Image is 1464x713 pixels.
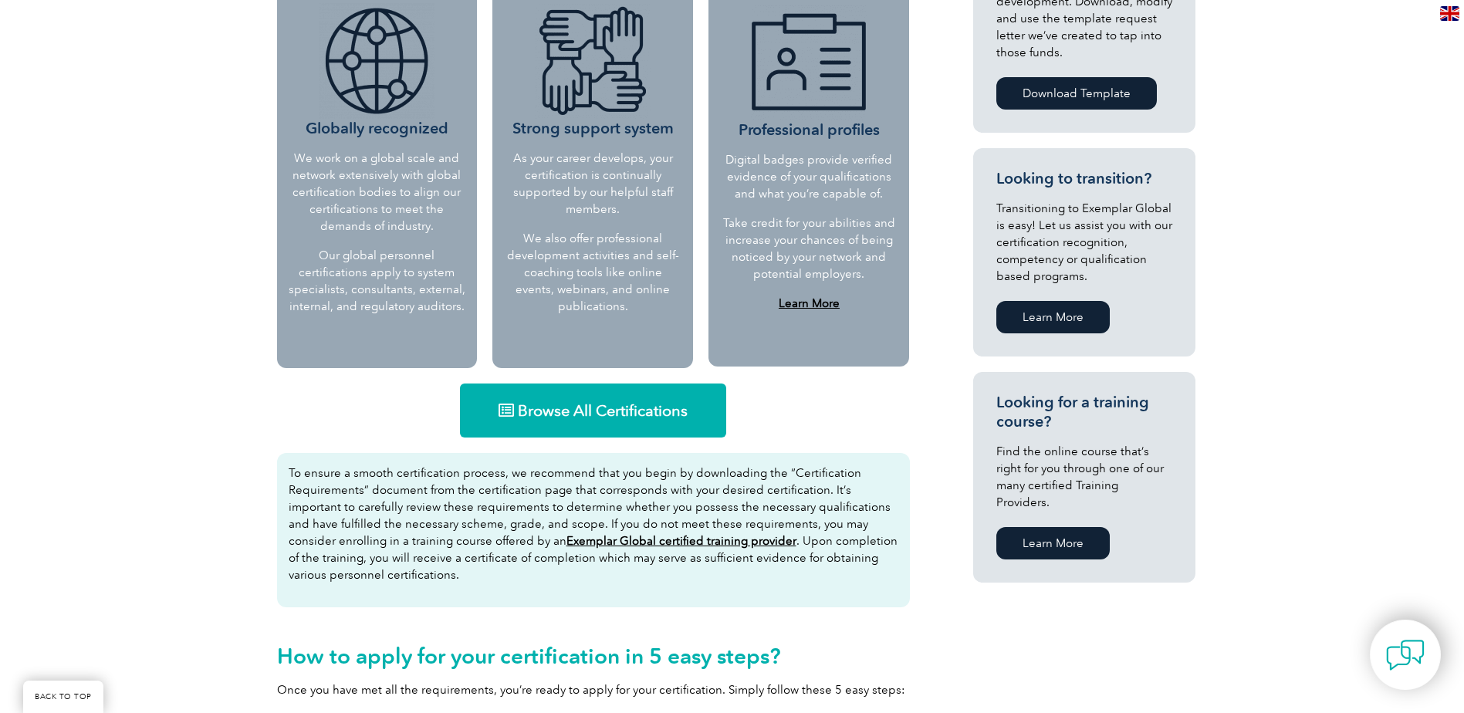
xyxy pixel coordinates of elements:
a: Exemplar Global certified training provider [566,534,796,548]
img: en [1440,6,1459,21]
h3: Professional profiles [722,5,896,140]
a: Browse All Certifications [460,384,726,438]
p: We work on a global scale and network extensively with global certification bodies to align our c... [289,150,466,235]
a: Learn More [779,296,840,310]
h3: Strong support system [504,3,681,138]
p: To ensure a smooth certification process, we recommend that you begin by downloading the “Certifi... [289,465,898,583]
a: BACK TO TOP [23,681,103,713]
p: Once you have met all the requirements, you’re ready to apply for your certification. Simply foll... [277,681,910,698]
p: Digital badges provide verified evidence of your qualifications and what you’re capable of. [722,151,896,202]
p: As your career develops, your certification is continually supported by our helpful staff members. [504,150,681,218]
a: Learn More [996,301,1110,333]
p: Find the online course that’s right for you through one of our many certified Training Providers. [996,443,1172,511]
a: Learn More [996,527,1110,559]
p: Transitioning to Exemplar Global is easy! Let us assist you with our certification recognition, c... [996,200,1172,285]
span: Browse All Certifications [518,403,688,418]
img: contact-chat.png [1386,636,1425,674]
h3: Looking to transition? [996,169,1172,188]
p: Our global personnel certifications apply to system specialists, consultants, external, internal,... [289,247,466,315]
h3: Looking for a training course? [996,393,1172,431]
h2: How to apply for your certification in 5 easy steps? [277,644,910,668]
p: We also offer professional development activities and self-coaching tools like online events, web... [504,230,681,315]
a: Download Template [996,77,1157,110]
h3: Globally recognized [289,3,466,138]
p: Take credit for your abilities and increase your chances of being noticed by your network and pot... [722,215,896,282]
